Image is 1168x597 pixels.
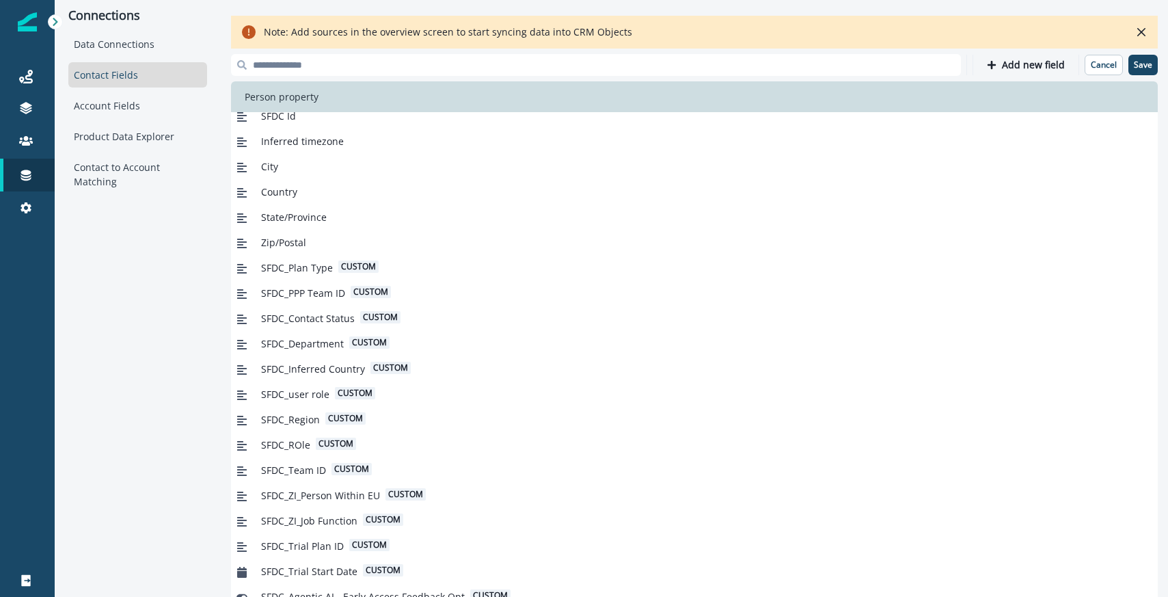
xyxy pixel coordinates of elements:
p: Connections [68,8,207,23]
div: Note: Add sources in the overview screen to start syncing data into CRM Objects [264,24,632,40]
span: custom [335,387,375,399]
span: custom [325,412,366,425]
p: Person property [239,90,324,104]
span: SFDC_Plan Type [261,261,333,275]
button: Save [1128,55,1158,75]
p: Add new field [1002,59,1065,71]
button: Cancel [1085,55,1123,75]
span: SFDC_Region [261,412,320,427]
span: custom [351,286,391,298]
span: custom [331,463,372,475]
span: custom [363,514,403,526]
span: custom [338,261,379,273]
span: custom [360,311,400,323]
span: custom [349,539,390,551]
img: Inflection [18,12,37,31]
span: Zip/Postal [261,235,306,250]
p: Save [1134,60,1152,70]
span: SFDC_Trial Start Date [261,564,357,579]
span: SFDC Id [261,109,296,123]
span: SFDC_ZI_Person Within EU [261,488,380,503]
div: Data Connections [68,31,207,57]
span: City [261,159,278,174]
span: Inferred timezone [261,134,344,148]
span: SFDC_Team ID [261,463,326,477]
div: Account Fields [68,93,207,118]
span: custom [349,336,390,349]
span: SFDC_ROle [261,438,310,452]
div: Contact Fields [68,62,207,88]
span: Country [261,185,297,199]
span: SFDC_Department [261,336,344,351]
span: SFDC_ZI_Job Function [261,514,357,528]
span: SFDC_Trial Plan ID [261,539,344,553]
div: Product Data Explorer [68,124,207,149]
button: Close [1130,21,1152,43]
span: SFDC_user role [261,387,329,401]
span: custom [370,362,411,374]
span: SFDC_PPP Team ID [261,286,345,300]
div: Contact to Account Matching [68,155,207,194]
button: Add new field [979,55,1073,75]
span: custom [363,564,403,576]
span: State/Province [261,210,327,224]
span: SFDC_Inferred Country [261,362,365,376]
span: SFDC_Contact Status [261,311,355,326]
p: Cancel [1091,60,1117,70]
span: custom [385,488,426,501]
span: custom [316,438,356,450]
